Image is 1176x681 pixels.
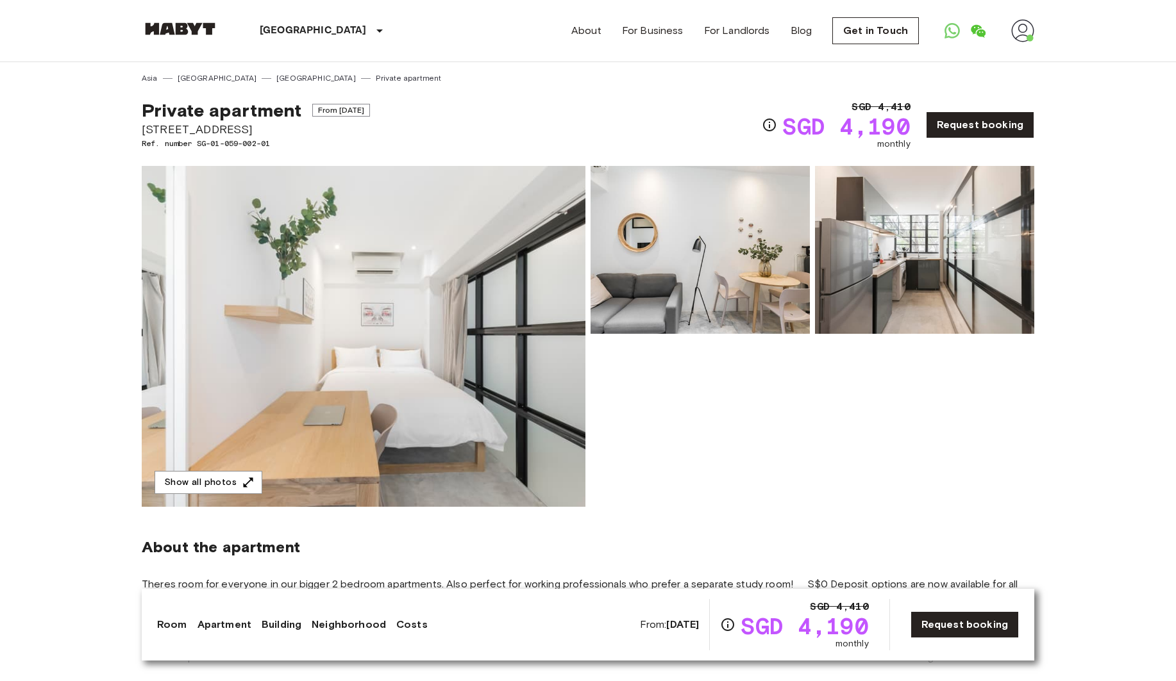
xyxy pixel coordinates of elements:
[877,138,911,151] span: monthly
[810,599,868,614] span: SGD 4,410
[852,99,910,115] span: SGD 4,410
[396,617,428,632] a: Costs
[791,23,812,38] a: Blog
[741,614,868,637] span: SGD 4,190
[911,611,1019,638] a: Request booking
[260,23,367,38] p: [GEOGRAPHIC_DATA]
[939,18,965,44] a: Open WhatsApp
[142,121,370,138] span: [STREET_ADDRESS]
[142,138,370,149] span: Ref. number SG-01-059-002-01
[836,637,869,650] span: monthly
[640,618,700,632] span: From:
[926,111,1034,138] a: Request booking
[591,166,810,334] img: Picture of unit SG-01-059-002-01
[262,617,301,632] a: Building
[178,72,257,84] a: [GEOGRAPHIC_DATA]
[720,617,735,632] svg: Check cost overview for full price breakdown. Please note that discounts apply to new joiners onl...
[142,537,300,557] span: About the apartment
[376,72,442,84] a: Private apartment
[782,115,910,138] span: SGD 4,190
[155,471,262,495] button: Show all photos
[142,72,158,84] a: Asia
[832,17,919,44] a: Get in Touch
[157,617,187,632] a: Room
[666,618,699,630] b: [DATE]
[571,23,601,38] a: About
[197,617,251,632] a: Apartment
[815,166,1034,334] img: Picture of unit SG-01-059-002-01
[142,22,219,35] img: Habyt
[704,23,770,38] a: For Landlords
[142,166,585,507] img: Marketing picture of unit SG-01-059-002-01
[312,617,386,632] a: Neighborhood
[1011,19,1034,42] img: avatar
[142,577,1034,605] span: Theres room for everyone in our bigger 2 bedroom apartments. Also perfect for working professiona...
[622,23,684,38] a: For Business
[276,72,356,84] a: [GEOGRAPHIC_DATA]
[762,117,777,133] svg: Check cost overview for full price breakdown. Please note that discounts apply to new joiners onl...
[965,18,991,44] a: Open WeChat
[312,104,371,117] span: From [DATE]
[142,99,302,121] span: Private apartment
